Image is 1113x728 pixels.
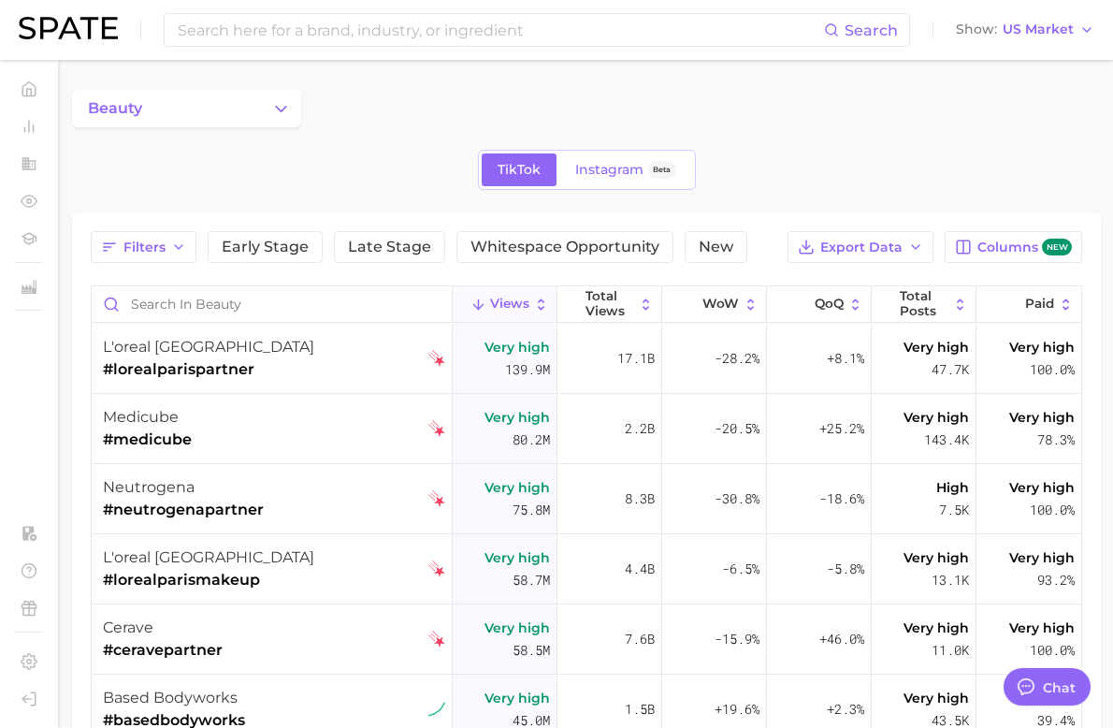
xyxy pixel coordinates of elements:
span: Show [956,24,997,35]
span: Very high [1009,406,1075,429]
span: Paid [1025,297,1054,312]
span: medicube [103,408,179,426]
span: US Market [1003,24,1074,35]
span: Very high [1009,546,1075,569]
span: 139.9m [505,358,550,381]
span: Very high [484,336,550,358]
span: #lorealparispartner [103,358,314,381]
input: Search in beauty [92,286,452,322]
span: Early Stage [222,240,309,255]
span: Very high [484,687,550,709]
span: Very high [484,617,550,639]
span: #medicube [103,429,192,451]
span: +25.2% [819,417,864,440]
span: Very high [484,546,550,569]
button: Filters [91,231,196,263]
span: QoQ [815,297,844,312]
span: #lorealparismakeup [103,569,314,591]
span: Filters [123,240,166,255]
span: Very high [1009,476,1075,499]
span: -18.6% [819,488,864,510]
img: tiktok falling star [428,350,445,367]
span: Very high [903,546,969,569]
span: 17.1b [617,347,655,370]
span: Very high [903,406,969,429]
span: Very high [484,406,550,429]
img: tiktok falling star [428,420,445,437]
span: High [936,476,969,499]
span: 80.2m [513,429,550,451]
button: Change Category [72,90,301,127]
a: TikTok [482,153,556,186]
img: tiktok sustained riser [428,701,445,718]
span: 78.3% [1037,429,1075,451]
a: Log out. Currently logged in with e-mail ellenlennon@goodkindco.com. [15,685,43,713]
button: Paid [976,286,1081,323]
span: +8.1% [827,347,864,370]
span: Very high [484,476,550,499]
button: neutrogena#neutrogenapartnertiktok falling starVery high75.8m8.3b-30.8%-18.6%High7.5kVery high100.0% [92,464,1081,534]
span: Whitespace Opportunity [470,240,659,255]
span: Total Posts [900,289,948,318]
span: Late Stage [348,240,431,255]
span: 8.3b [625,488,655,510]
span: 143.4k [924,429,969,451]
span: -20.5% [715,417,759,440]
button: Export Data [788,231,933,263]
img: tiktok falling star [428,631,445,648]
span: based bodyworks [103,689,238,706]
button: QoQ [767,286,872,323]
span: l'oreal [GEOGRAPHIC_DATA] [103,338,314,356]
span: +19.6% [715,698,759,721]
button: ShowUS Market [951,18,1099,42]
img: tiktok falling star [428,561,445,577]
button: Columnsnew [945,231,1082,263]
button: Total Views [557,286,662,323]
button: l'oreal [GEOGRAPHIC_DATA]#lorealparispartnertiktok falling starVery high139.9m17.1b-28.2%+8.1%Ver... [92,324,1081,394]
span: +46.0% [819,628,864,650]
span: -30.8% [715,488,759,510]
span: 7.5k [939,499,969,521]
span: TikTok [498,162,541,178]
span: 58.5m [513,639,550,662]
input: Search here for a brand, industry, or ingredient [176,14,824,46]
span: 1.5b [625,698,655,721]
a: InstagramBeta [559,153,692,186]
span: Very high [903,617,969,639]
span: 2.2b [625,417,655,440]
button: medicube#medicubetiktok falling starVery high80.2m2.2b-20.5%+25.2%Very high143.4kVery high78.3% [92,394,1081,464]
span: Search [845,22,898,39]
span: New [699,240,733,255]
span: neutrogena [103,478,195,496]
span: 100.0% [1030,499,1075,521]
span: Very high [1009,336,1075,358]
img: tiktok falling star [428,490,445,507]
span: 47.7k [932,358,969,381]
span: 7.6b [625,628,655,650]
span: 11.0k [932,639,969,662]
span: cerave [103,619,153,636]
span: Total Views [585,289,634,318]
span: l'oreal [GEOGRAPHIC_DATA] [103,548,314,566]
button: WoW [662,286,767,323]
span: 100.0% [1030,358,1075,381]
span: WoW [702,297,739,312]
span: beauty [88,100,142,117]
span: -28.2% [715,347,759,370]
span: 4.4b [625,558,655,580]
span: Beta [653,162,671,178]
button: cerave#ceravepartnertiktok falling starVery high58.5m7.6b-15.9%+46.0%Very high11.0kVery high100.0% [92,604,1081,675]
span: +2.3% [827,698,864,721]
span: Instagram [575,162,643,178]
span: #ceravepartner [103,639,223,662]
button: Total Posts [872,286,976,323]
button: l'oreal [GEOGRAPHIC_DATA]#lorealparismakeuptiktok falling starVery high58.7m4.4b-6.5%-5.8%Very hi... [92,534,1081,604]
span: 75.8m [513,499,550,521]
span: Very high [903,336,969,358]
span: new [1042,239,1072,256]
button: Views [453,286,557,323]
span: Very high [903,687,969,709]
span: 100.0% [1030,639,1075,662]
span: -6.5% [722,558,759,580]
span: Export Data [820,240,903,255]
